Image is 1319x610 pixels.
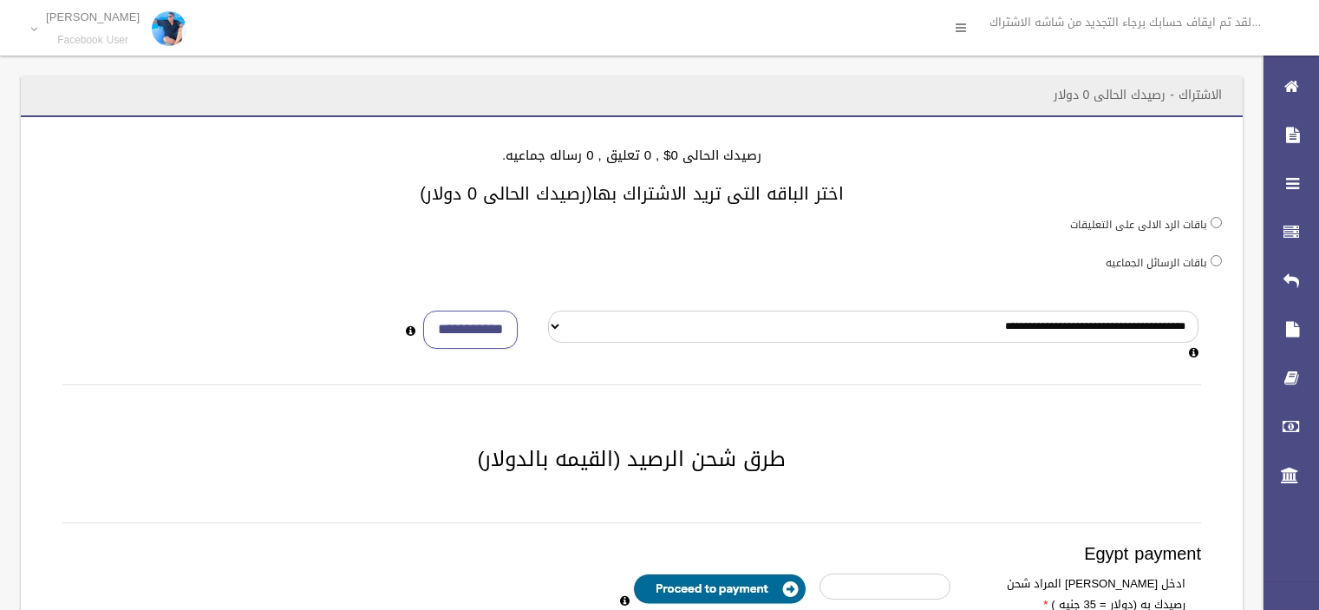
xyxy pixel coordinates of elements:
[62,544,1201,563] h3: Egypt payment
[1070,215,1207,234] label: باقات الرد الالى على التعليقات
[42,148,1222,163] h4: رصيدك الحالى 0$ , 0 تعليق , 0 رساله جماعيه.
[46,34,140,47] small: Facebook User
[46,10,140,23] p: [PERSON_NAME]
[42,448,1222,470] h2: طرق شحن الرصيد (القيمه بالدولار)
[1033,78,1243,112] header: الاشتراك - رصيدك الحالى 0 دولار
[1106,253,1207,272] label: باقات الرسائل الجماعيه
[42,184,1222,203] h3: اختر الباقه التى تريد الاشتراك بها(رصيدك الحالى 0 دولار)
